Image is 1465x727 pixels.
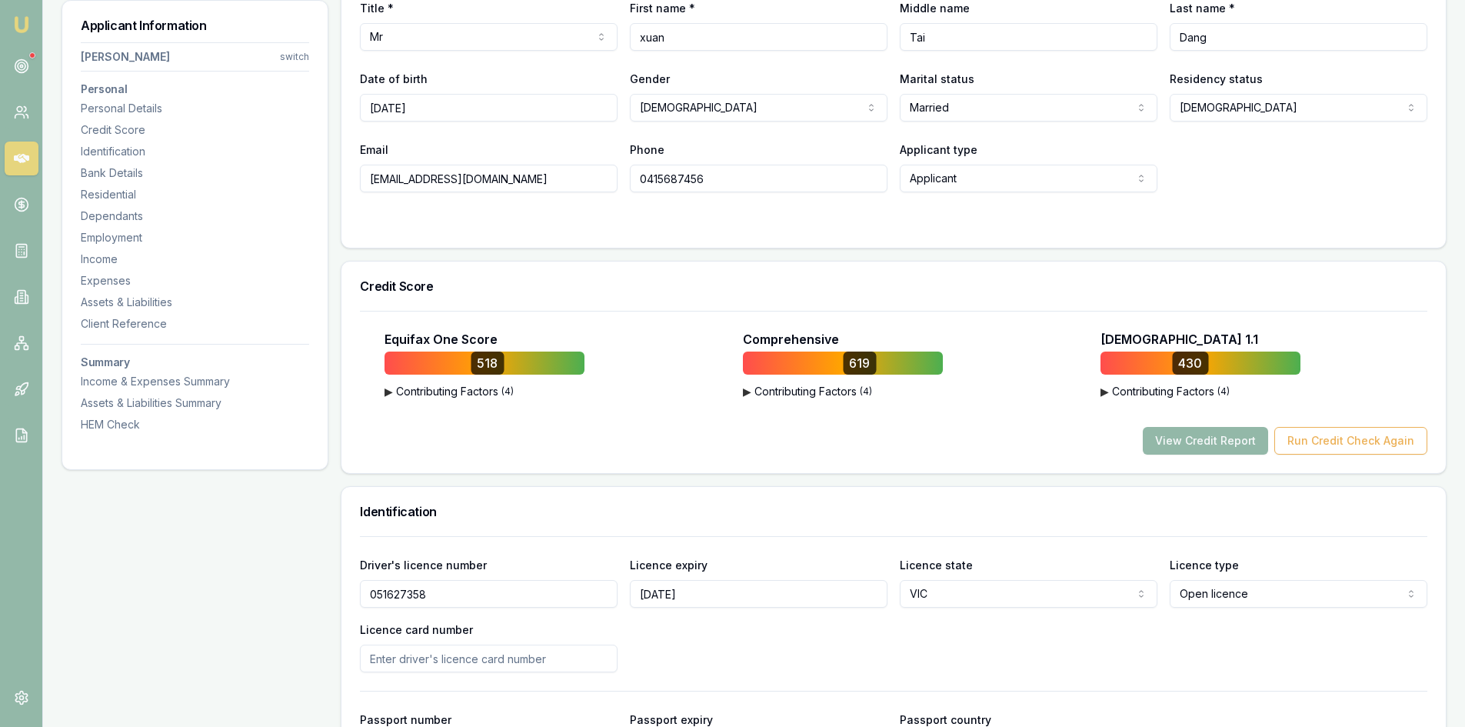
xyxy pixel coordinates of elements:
span: ▶ [1100,384,1109,399]
label: Licence type [1170,559,1239,572]
label: Applicant type [900,143,977,156]
span: ▶ [743,384,751,399]
label: Residency status [1170,72,1263,85]
button: View Credit Report [1143,427,1268,455]
label: Passport expiry [630,713,713,726]
div: Expenses [81,273,309,288]
div: Credit Score [81,122,309,138]
div: Identification [81,144,309,159]
span: ( 4 ) [860,385,872,398]
h3: Summary [81,357,309,368]
input: DD/MM/YYYY [360,94,618,122]
label: Passport country [900,713,991,726]
div: 619 [843,352,876,375]
label: First name * [630,2,695,15]
input: Enter driver's licence card number [360,645,618,672]
label: Phone [630,143,664,156]
label: Licence expiry [630,559,708,572]
label: Middle name [900,2,970,15]
div: Assets & Liabilities Summary [81,395,309,411]
label: Driver's licence number [360,559,487,572]
label: Email [360,143,388,156]
h3: Identification [360,505,1427,518]
div: Residential [81,187,309,202]
div: [PERSON_NAME] [81,49,170,65]
div: Assets & Liabilities [81,295,309,310]
label: Licence state [900,559,973,572]
div: Personal Details [81,101,309,116]
label: Title * [360,2,394,15]
div: Bank Details [81,165,309,181]
label: Date of birth [360,72,428,85]
div: Client Reference [81,316,309,332]
div: Income [81,252,309,267]
label: Gender [630,72,670,85]
div: 518 [471,352,504,375]
label: Passport number [360,713,451,726]
h3: Applicant Information [81,19,309,32]
input: Enter driver's licence number [360,580,618,608]
h3: Credit Score [360,280,1427,292]
button: ▶Contributing Factors(4) [1100,384,1300,399]
img: emu-icon-u.png [12,15,31,34]
div: HEM Check [81,417,309,432]
input: 0431 234 567 [630,165,887,192]
div: 430 [1172,352,1208,375]
button: ▶Contributing Factors(4) [385,384,584,399]
h3: Personal [81,84,309,95]
label: Last name * [1170,2,1235,15]
div: Dependants [81,208,309,224]
span: ▶ [385,384,393,399]
div: switch [280,51,309,63]
button: ▶Contributing Factors(4) [743,384,943,399]
label: Marital status [900,72,974,85]
span: ( 4 ) [501,385,514,398]
button: Run Credit Check Again [1274,427,1427,455]
p: Equifax One Score [385,330,498,348]
div: Employment [81,230,309,245]
label: Licence card number [360,623,473,636]
p: [DEMOGRAPHIC_DATA] 1.1 [1100,330,1258,348]
p: Comprehensive [743,330,839,348]
div: Income & Expenses Summary [81,374,309,389]
span: ( 4 ) [1217,385,1230,398]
